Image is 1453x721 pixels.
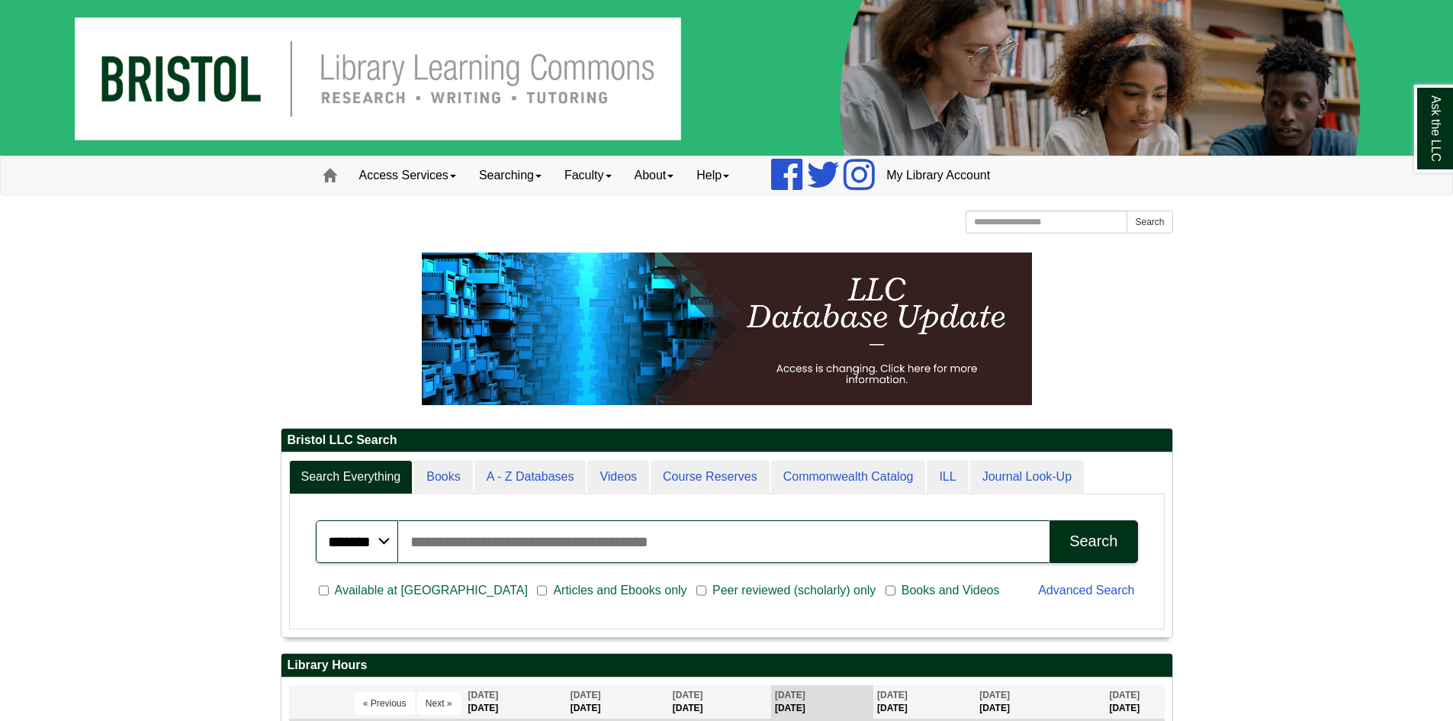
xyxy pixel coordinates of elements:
[355,692,415,715] button: « Previous
[414,460,472,494] a: Books
[895,581,1006,600] span: Books and Videos
[1109,690,1140,700] span: [DATE]
[319,584,329,597] input: Available at [GEOGRAPHIC_DATA]
[775,690,805,700] span: [DATE]
[1050,520,1137,563] button: Search
[1127,211,1172,233] button: Search
[567,685,669,719] th: [DATE]
[281,429,1172,452] h2: Bristol LLC Search
[927,460,968,494] a: ILL
[1105,685,1164,719] th: [DATE]
[1069,533,1117,550] div: Search
[651,460,770,494] a: Course Reserves
[417,692,461,715] button: Next »
[970,460,1084,494] a: Journal Look-Up
[422,253,1032,405] img: HTML tutorial
[329,581,534,600] span: Available at [GEOGRAPHIC_DATA]
[706,581,882,600] span: Peer reviewed (scholarly) only
[465,685,567,719] th: [DATE]
[547,581,693,600] span: Articles and Ebooks only
[587,460,649,494] a: Videos
[771,460,926,494] a: Commonwealth Catalog
[685,156,741,195] a: Help
[771,685,873,719] th: [DATE]
[553,156,623,195] a: Faculty
[877,690,908,700] span: [DATE]
[474,460,587,494] a: A - Z Databases
[623,156,686,195] a: About
[669,685,771,719] th: [DATE]
[873,685,976,719] th: [DATE]
[875,156,1001,195] a: My Library Account
[571,690,601,700] span: [DATE]
[468,690,499,700] span: [DATE]
[289,460,413,494] a: Search Everything
[1038,584,1134,597] a: Advanced Search
[976,685,1105,719] th: [DATE]
[537,584,547,597] input: Articles and Ebooks only
[979,690,1010,700] span: [DATE]
[696,584,706,597] input: Peer reviewed (scholarly) only
[673,690,703,700] span: [DATE]
[348,156,468,195] a: Access Services
[468,156,553,195] a: Searching
[281,654,1172,678] h2: Library Hours
[886,584,895,597] input: Books and Videos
